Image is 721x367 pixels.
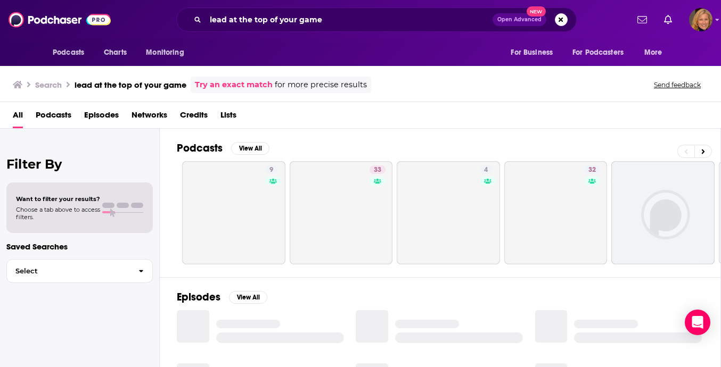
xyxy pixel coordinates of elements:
button: open menu [45,43,98,63]
span: For Podcasters [572,45,624,60]
a: 4 [480,165,492,174]
button: open menu [503,43,566,63]
span: More [644,45,662,60]
a: 33 [290,161,393,264]
a: 32 [504,161,608,264]
a: 33 [370,165,386,174]
button: Open AdvancedNew [493,13,546,26]
button: Select [6,259,153,283]
button: Show profile menu [689,8,712,31]
a: 4 [397,161,500,264]
a: Lists [220,106,236,128]
button: Send feedback [651,80,704,89]
a: Networks [132,106,167,128]
button: open menu [138,43,198,63]
span: Podcasts [53,45,84,60]
a: PodcastsView All [177,141,269,155]
span: Choose a tab above to access filters. [16,206,100,221]
button: open menu [566,43,639,63]
span: 4 [484,165,488,176]
h2: Filter By [6,156,153,172]
a: Try an exact match [195,79,273,91]
span: Logged in as LauraHVM [689,8,712,31]
button: View All [231,142,269,155]
a: Credits [180,106,208,128]
button: View All [229,291,267,304]
a: EpisodesView All [177,290,267,304]
div: Search podcasts, credits, & more... [176,7,577,32]
a: Charts [97,43,133,63]
a: Show notifications dropdown [633,11,651,29]
h2: Podcasts [177,141,223,155]
span: 32 [588,165,596,176]
p: Saved Searches [6,241,153,252]
a: All [13,106,23,128]
span: Select [7,268,130,274]
span: Monitoring [146,45,184,60]
a: Episodes [84,106,119,128]
span: 9 [269,165,273,176]
div: Open Intercom Messenger [685,310,710,335]
h3: lead at the top of your game [75,80,186,90]
a: Podcasts [36,106,71,128]
a: 9 [182,161,285,264]
span: for more precise results [275,79,367,91]
a: Show notifications dropdown [660,11,676,29]
span: Open Advanced [497,17,542,22]
h3: Search [35,80,62,90]
img: Podchaser - Follow, Share and Rate Podcasts [9,10,111,30]
button: open menu [637,43,676,63]
span: Charts [104,45,127,60]
span: 33 [374,165,381,176]
span: Want to filter your results? [16,195,100,203]
h2: Episodes [177,290,220,304]
a: 9 [265,165,277,174]
input: Search podcasts, credits, & more... [206,11,493,28]
span: For Business [511,45,553,60]
span: New [527,6,546,16]
img: User Profile [689,8,712,31]
a: 32 [584,165,600,174]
